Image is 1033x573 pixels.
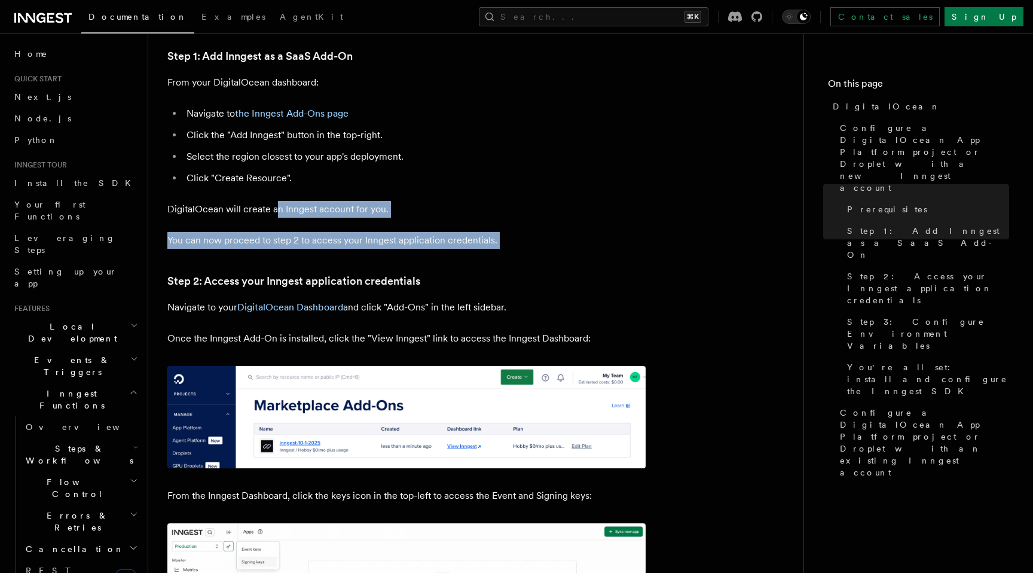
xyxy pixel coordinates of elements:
[842,199,1009,220] a: Prerequisites
[10,321,130,345] span: Local Development
[835,117,1009,199] a: Configure a DigitalOcean App Platform project or Droplet with a new Inngest account
[10,261,140,294] a: Setting up your app
[183,170,646,187] li: Click "Create Resource".
[167,330,646,347] p: Once the Inngest Add-On is installed, click the "View Inngest" link to access the Inngest Dashboard:
[14,114,71,123] span: Node.js
[167,74,646,91] p: From your DigitalOcean dashboard:
[10,316,140,349] button: Local Development
[14,200,85,221] span: Your first Functions
[833,100,940,112] span: DigitalOcean
[847,361,1009,397] span: You're all set: install and configure the Inngest SDK
[842,356,1009,402] a: You're all set: install and configure the Inngest SDK
[10,108,140,129] a: Node.js
[840,407,1009,478] span: Configure a DigitalOcean App Platform project or Droplet with an existing Inngest account
[840,122,1009,194] span: Configure a DigitalOcean App Platform project or Droplet with a new Inngest account
[21,543,124,555] span: Cancellation
[167,232,646,249] p: You can now proceed to step 2 to access your Inngest application credentials.
[21,505,140,538] button: Errors & Retries
[183,127,646,144] li: Click the "Add Inngest" button in the top-right.
[21,476,130,500] span: Flow Control
[10,160,67,170] span: Inngest tour
[10,388,129,412] span: Inngest Functions
[167,366,646,468] img: image.png
[183,105,646,122] li: Navigate to
[21,538,140,560] button: Cancellation
[10,129,140,151] a: Python
[21,416,140,438] a: Overview
[21,438,140,471] button: Steps & Workflows
[14,48,48,60] span: Home
[235,108,349,119] a: the Inngest Add-Ons page
[10,383,140,416] button: Inngest Functions
[21,510,130,534] span: Errors & Retries
[10,194,140,227] a: Your first Functions
[14,267,117,288] span: Setting up your app
[21,443,133,467] span: Steps & Workflows
[835,402,1009,483] a: Configure a DigitalOcean App Platform project or Droplet with an existing Inngest account
[10,43,140,65] a: Home
[280,12,343,22] span: AgentKit
[842,311,1009,356] a: Step 3: Configure Environment Variables
[10,349,140,383] button: Events & Triggers
[201,12,265,22] span: Examples
[828,77,1009,96] h4: On this page
[842,266,1009,311] a: Step 2: Access your Inngest application credentials
[830,7,940,26] a: Contact sales
[10,304,50,313] span: Features
[237,301,343,313] a: DigitalOcean Dashboard
[847,203,927,215] span: Prerequisites
[194,4,273,32] a: Examples
[167,48,353,65] a: Step 1: Add Inngest as a SaaS Add-On
[10,227,140,261] a: Leveraging Steps
[14,92,71,102] span: Next.js
[842,220,1009,266] a: Step 1: Add Inngest as a SaaS Add-On
[847,316,1009,352] span: Step 3: Configure Environment Variables
[26,422,149,432] span: Overview
[10,74,62,84] span: Quick start
[167,299,646,316] p: Navigate to your and click "Add-Ons" in the left sidebar.
[479,7,708,26] button: Search...⌘K
[21,471,140,505] button: Flow Control
[945,7,1023,26] a: Sign Up
[14,178,138,188] span: Install the SDK
[10,86,140,108] a: Next.js
[88,12,187,22] span: Documentation
[10,354,130,378] span: Events & Triggers
[828,96,1009,117] a: DigitalOcean
[167,487,646,504] p: From the Inngest Dashboard, click the keys icon in the top-left to access the Event and Signing k...
[684,11,701,23] kbd: ⌘K
[167,273,420,289] a: Step 2: Access your Inngest application credentials
[782,10,811,24] button: Toggle dark mode
[14,233,115,255] span: Leveraging Steps
[847,270,1009,306] span: Step 2: Access your Inngest application credentials
[167,201,646,218] p: DigitalOcean will create an Inngest account for you.
[273,4,350,32] a: AgentKit
[10,172,140,194] a: Install the SDK
[183,148,646,165] li: Select the region closest to your app's deployment.
[81,4,194,33] a: Documentation
[14,135,58,145] span: Python
[847,225,1009,261] span: Step 1: Add Inngest as a SaaS Add-On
